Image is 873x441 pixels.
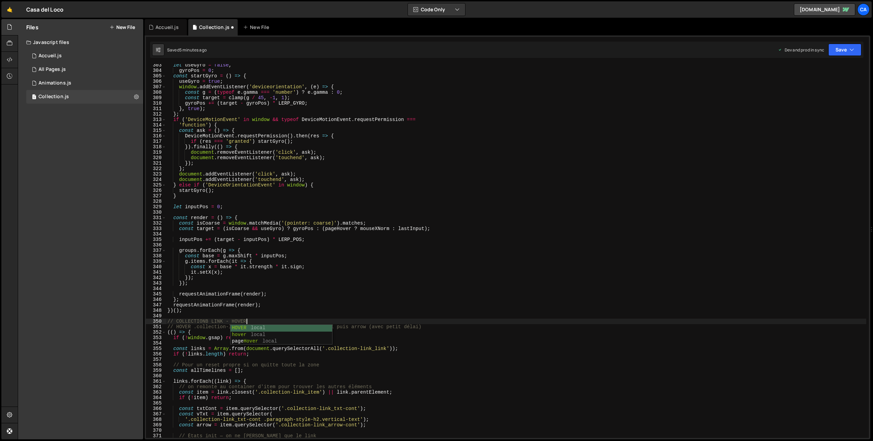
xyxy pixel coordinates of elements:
div: 338 [146,253,166,259]
div: 326 [146,188,166,193]
div: 367 [146,411,166,417]
div: 329 [146,204,166,210]
div: 310 [146,101,166,106]
div: 360 [146,373,166,379]
div: 303 [146,62,166,68]
div: 366 [146,406,166,411]
div: 359 [146,368,166,373]
div: 319 [146,150,166,155]
div: 342 [146,275,166,280]
div: 305 [146,73,166,79]
a: [DOMAIN_NAME] [794,3,855,16]
div: 314 [146,122,166,128]
div: 358 [146,362,166,368]
div: 307 [146,84,166,90]
div: 368 [146,417,166,422]
button: New File [109,25,135,30]
div: 346 [146,297,166,302]
div: 357 [146,357,166,362]
div: 361 [146,379,166,384]
div: 322 [146,166,166,171]
button: Code Only [408,3,465,16]
div: 316 [146,133,166,139]
div: Collection.js [39,94,69,100]
div: 304 [146,68,166,73]
div: 16791/45941.js [26,49,143,63]
div: 324 [146,177,166,182]
div: 337 [146,248,166,253]
div: Accueil.js [39,53,62,59]
div: 306 [146,79,166,84]
div: Saved [167,47,207,53]
div: 313 [146,117,166,122]
div: 328 [146,199,166,204]
div: 327 [146,193,166,199]
div: 315 [146,128,166,133]
div: 365 [146,400,166,406]
div: 331 [146,215,166,220]
h2: Files [26,24,39,31]
div: New File [243,24,272,31]
div: 341 [146,270,166,275]
div: 347 [146,302,166,308]
div: 343 [146,280,166,286]
div: Dev and prod in sync [778,47,824,53]
div: 344 [146,286,166,291]
div: 355 [146,346,166,351]
div: Accueil.js [156,24,179,31]
div: 16791/45882.js [26,63,143,76]
div: 339 [146,259,166,264]
div: Collection.js [199,24,230,31]
div: 5 minutes ago [179,47,207,53]
div: 340 [146,264,166,270]
div: 321 [146,161,166,166]
div: 350 [146,319,166,324]
div: 16791/46116.js [26,90,143,104]
a: Ca [857,3,870,16]
div: 330 [146,210,166,215]
div: 354 [146,340,166,346]
div: 317 [146,139,166,144]
div: 309 [146,95,166,101]
div: 332 [146,220,166,226]
div: 369 [146,422,166,428]
div: 353 [146,335,166,340]
div: 308 [146,90,166,95]
a: 🤙 [1,1,18,18]
div: 334 [146,231,166,237]
div: 356 [146,351,166,357]
div: 370 [146,428,166,433]
div: All Pages.js [39,66,66,73]
button: Save [828,44,861,56]
div: 325 [146,182,166,188]
div: 348 [146,308,166,313]
div: 16791/46000.js [26,76,143,90]
div: 320 [146,155,166,161]
div: Casa del Loco [26,5,63,14]
div: 371 [146,433,166,439]
div: Javascript files [18,35,143,49]
div: 349 [146,313,166,319]
div: 351 [146,324,166,330]
div: 323 [146,171,166,177]
div: 352 [146,330,166,335]
div: 336 [146,242,166,248]
div: 312 [146,111,166,117]
div: Animations.js [39,80,71,86]
div: 363 [146,390,166,395]
div: 345 [146,291,166,297]
div: 335 [146,237,166,242]
div: 362 [146,384,166,390]
div: 318 [146,144,166,150]
div: 311 [146,106,166,111]
span: 1 [32,95,36,100]
div: 333 [146,226,166,231]
div: 364 [146,395,166,400]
